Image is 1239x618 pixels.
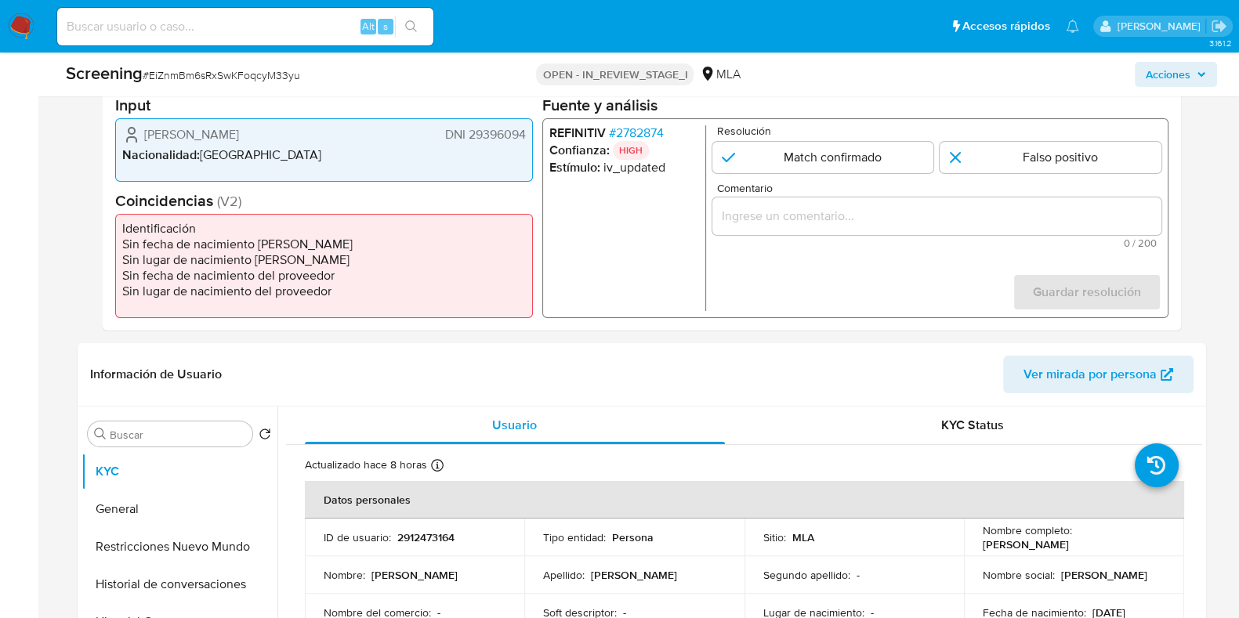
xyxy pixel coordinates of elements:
[543,530,606,544] p: Tipo entidad :
[700,66,740,83] div: MLA
[66,60,143,85] b: Screening
[57,16,433,37] input: Buscar usuario o caso...
[1061,568,1147,582] p: [PERSON_NAME]
[1003,356,1194,393] button: Ver mirada por persona
[1211,18,1227,34] a: Salir
[94,428,107,440] button: Buscar
[395,16,427,38] button: search-icon
[90,367,222,382] h1: Información de Usuario
[397,530,455,544] p: 2912473164
[143,67,300,83] span: # EiZnmBm6sRxSwKFoqcyM33yu
[1208,37,1231,49] span: 3.161.2
[983,537,1069,551] p: [PERSON_NAME]
[82,453,277,490] button: KYC
[305,457,427,472] p: Actualizado hace 8 horas
[983,568,1055,582] p: Nombre social :
[82,528,277,566] button: Restricciones Nuevo Mundo
[82,566,277,603] button: Historial de conversaciones
[383,19,388,34] span: s
[110,428,246,442] input: Buscar
[962,18,1050,34] span: Accesos rápidos
[763,530,786,544] p: Sitio :
[543,568,585,582] p: Apellido :
[324,530,391,544] p: ID de usuario :
[492,416,537,434] span: Usuario
[1117,19,1205,34] p: noelia.huarte@mercadolibre.com
[324,568,365,582] p: Nombre :
[1146,62,1190,87] span: Acciones
[763,568,850,582] p: Segundo apellido :
[792,530,814,544] p: MLA
[371,568,458,582] p: [PERSON_NAME]
[612,530,654,544] p: Persona
[591,568,677,582] p: [PERSON_NAME]
[362,19,375,34] span: Alt
[536,63,694,85] p: OPEN - IN_REVIEW_STAGE_I
[1066,20,1079,33] a: Notificaciones
[857,568,860,582] p: -
[259,428,271,445] button: Volver al orden por defecto
[1135,62,1217,87] button: Acciones
[941,416,1004,434] span: KYC Status
[305,481,1184,519] th: Datos personales
[82,490,277,528] button: General
[1023,356,1157,393] span: Ver mirada por persona
[983,523,1072,537] p: Nombre completo :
